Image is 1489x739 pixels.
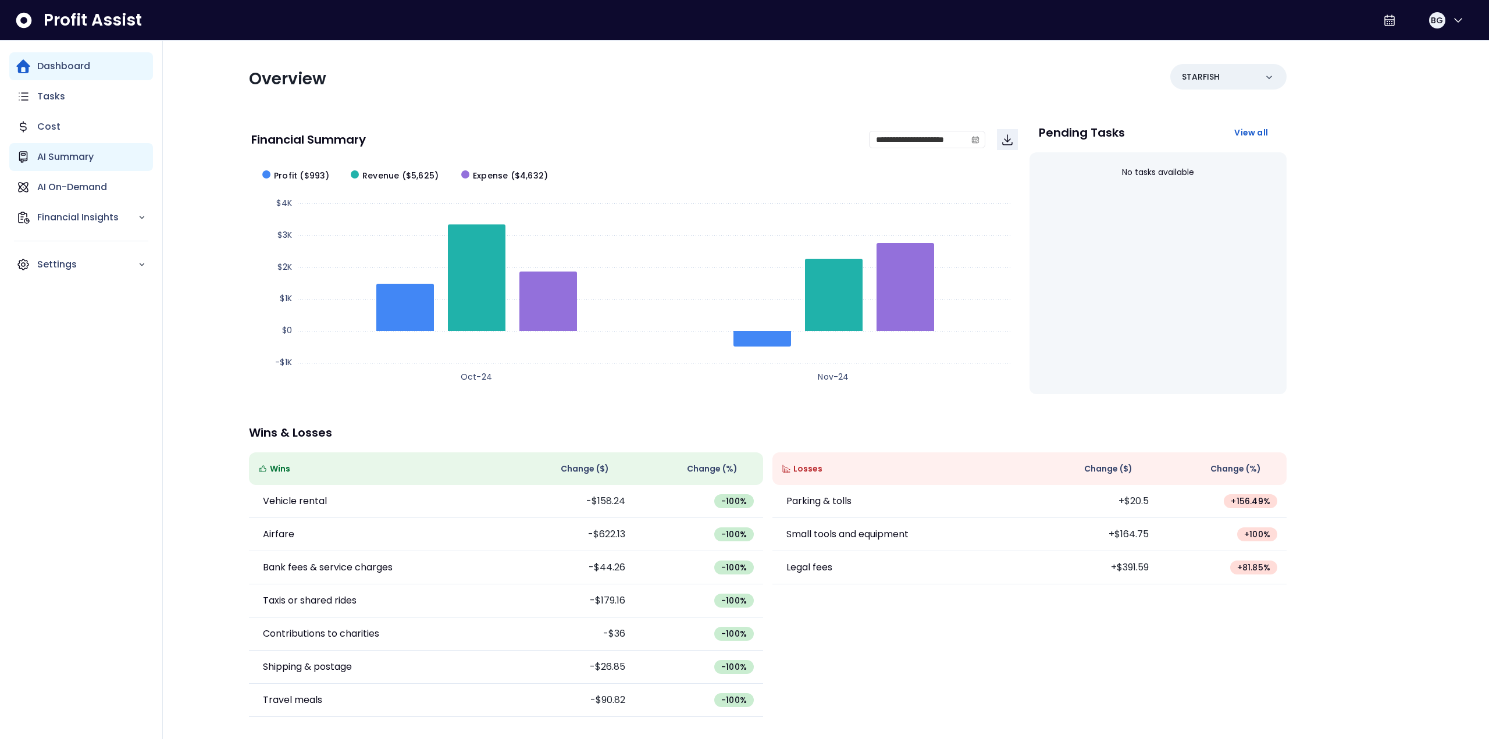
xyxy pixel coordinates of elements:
[37,258,138,272] p: Settings
[1431,15,1443,26] span: BG
[37,120,60,134] p: Cost
[1039,127,1125,138] p: Pending Tasks
[280,292,292,304] text: $1K
[1231,495,1270,507] span: + 156.49 %
[506,551,635,584] td: -$44.26
[473,170,548,182] span: Expense ($4,632)
[263,627,379,641] p: Contributions to charities
[263,693,322,707] p: Travel meals
[721,628,747,640] span: -100 %
[37,90,65,103] p: Tasks
[270,463,290,475] span: Wins
[1182,71,1220,83] p: STARFISH
[274,170,330,182] span: Profit ($993)
[37,180,107,194] p: AI On-Demand
[249,427,1287,438] p: Wins & Losses
[1225,122,1277,143] button: View all
[786,494,852,508] p: Parking & tolls
[1210,463,1261,475] span: Change (%)
[818,371,849,383] text: Nov-24
[1084,463,1132,475] span: Change ( $ )
[1244,529,1270,540] span: + 100 %
[37,150,94,164] p: AI Summary
[277,229,292,241] text: $3K
[263,561,393,574] p: Bank fees & service charges
[251,134,366,145] p: Financial Summary
[561,463,609,475] span: Change ( $ )
[721,562,747,573] span: -100 %
[721,495,747,507] span: -100 %
[506,651,635,684] td: -$26.85
[721,661,747,673] span: -100 %
[461,371,492,383] text: Oct-24
[263,660,352,674] p: Shipping & postage
[786,561,832,574] p: Legal fees
[506,684,635,717] td: -$90.82
[721,595,747,606] span: -100 %
[793,463,822,475] span: Losses
[263,594,357,608] p: Taxis or shared rides
[276,197,292,209] text: $4K
[249,67,326,90] span: Overview
[1030,518,1158,551] td: +$164.75
[506,518,635,551] td: -$622.13
[786,527,909,541] p: Small tools and equipment
[506,485,635,518] td: -$158.24
[1030,551,1158,584] td: +$391.59
[506,584,635,617] td: -$179.16
[263,527,294,541] p: Airfare
[1237,562,1270,573] span: + 81.85 %
[37,59,90,73] p: Dashboard
[687,463,738,475] span: Change (%)
[506,617,635,651] td: -$36
[275,356,292,368] text: -$1K
[282,324,292,336] text: $0
[721,529,747,540] span: -100 %
[263,494,327,508] p: Vehicle rental
[1030,485,1158,518] td: +$20.5
[971,135,979,144] svg: calendar
[362,170,439,182] span: Revenue ($5,625)
[997,129,1018,150] button: Download
[721,694,747,706] span: -100 %
[44,10,142,31] span: Profit Assist
[37,210,138,224] p: Financial Insights
[277,261,292,273] text: $2K
[1234,127,1268,138] span: View all
[1039,157,1277,188] div: No tasks available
